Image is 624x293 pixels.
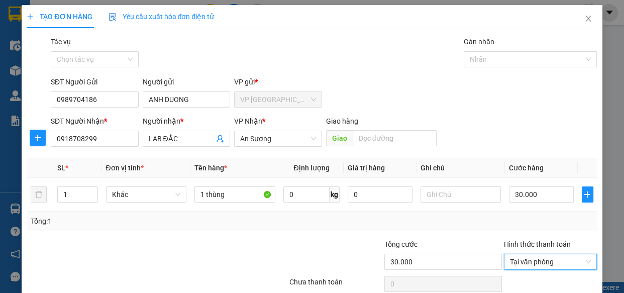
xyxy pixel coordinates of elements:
span: Khác [112,187,181,202]
span: An Sương [240,131,316,146]
input: VD: Bàn, Ghế [194,186,275,203]
span: VP Nhận [234,117,262,125]
img: icon [109,13,117,21]
span: Tổng cước [384,240,418,248]
label: Hình thức thanh toán [504,240,571,248]
span: plus [27,13,34,20]
span: Giao hàng [326,117,358,125]
span: Đơn vị tính [106,164,144,172]
span: Tại văn phòng [510,254,591,269]
span: Tên hàng [194,164,227,172]
span: SL [57,164,65,172]
th: Ghi chú [417,158,505,178]
span: Cước hàng [509,164,544,172]
button: plus [582,186,593,203]
span: Yêu cầu xuất hóa đơn điện tử [109,13,215,21]
span: plus [30,134,45,142]
button: plus [30,130,46,146]
span: Định lượng [293,164,329,172]
label: Gán nhãn [464,38,494,46]
span: TẠO ĐƠN HÀNG [27,13,92,21]
div: SĐT Người Nhận [51,116,139,127]
input: Dọc đường [353,130,437,146]
span: VP Ninh Sơn [240,92,316,107]
div: VP gửi [234,76,322,87]
span: Giá trị hàng [348,164,385,172]
span: plus [582,190,593,199]
div: Người gửi [143,76,231,87]
input: 0 [348,186,412,203]
span: user-add [216,135,224,143]
label: Tác vụ [51,38,71,46]
div: Người nhận [143,116,231,127]
span: kg [330,186,340,203]
div: Tổng: 1 [31,216,242,227]
input: Ghi Chú [421,186,501,203]
button: Close [574,5,602,33]
span: Giao [326,130,353,146]
div: SĐT Người Gửi [51,76,139,87]
span: close [584,15,592,23]
button: delete [31,186,47,203]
